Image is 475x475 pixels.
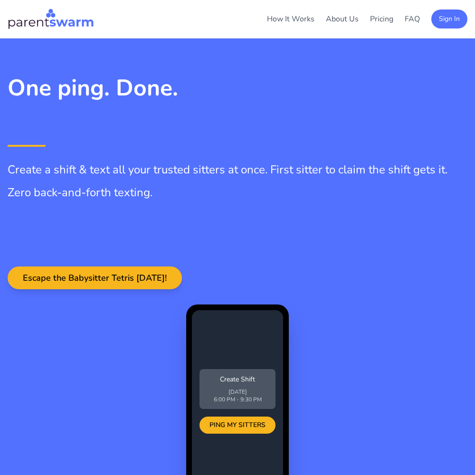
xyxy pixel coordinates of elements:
[370,14,393,24] a: Pricing
[405,14,420,24] a: FAQ
[431,9,467,28] button: Sign In
[326,14,359,24] a: About Us
[199,417,275,434] div: PING MY SITTERS
[8,8,94,30] img: Parentswarm Logo
[205,388,270,396] p: [DATE]
[267,14,314,24] a: How It Works
[8,266,182,289] button: Escape the Babysitter Tetris [DATE]!
[205,396,270,403] p: 6:00 PM - 9:30 PM
[205,375,270,384] p: Create Shift
[431,13,467,24] a: Sign In
[8,273,182,284] a: Escape the Babysitter Tetris [DATE]!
